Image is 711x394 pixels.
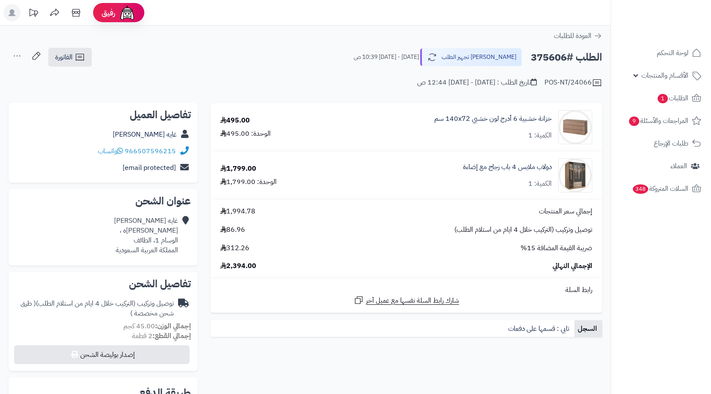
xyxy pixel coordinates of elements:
[641,70,688,82] span: الأقسام والمنتجات
[15,196,191,206] h2: عنوان الشحن
[629,117,639,126] span: 9
[531,49,602,66] h2: الطلب #375606
[354,53,419,61] small: [DATE] - [DATE] 10:39 ص
[15,299,174,318] div: توصيل وتركيب (التركيب خلال 4 ايام من استلام الطلب)
[220,261,256,271] span: 2,394.00
[123,163,176,173] a: [email protected]
[616,156,706,176] a: العملاء
[528,179,552,189] div: الكمية: 1
[554,31,602,41] a: العودة للطلبات
[48,48,92,67] a: الفاتورة
[670,160,687,172] span: العملاء
[55,52,73,62] span: الفاتورة
[220,225,245,235] span: 86.96
[616,178,706,199] a: السلات المتروكة348
[220,243,249,253] span: 312.26
[114,216,178,255] div: غايه [PERSON_NAME] [PERSON_NAME]ه ، الوسام 1، الطائف المملكة العربية السعودية
[654,137,688,149] span: طلبات الإرجاع
[505,320,574,337] a: تابي : قسمها على دفعات
[113,129,177,140] a: غايه [PERSON_NAME]
[658,94,668,103] span: 1
[220,164,256,174] div: 1,799.00
[125,146,176,156] a: 966507596215
[544,78,602,88] div: POS-NT/24066
[528,131,552,140] div: الكمية: 1
[214,285,599,295] div: رابط السلة
[420,48,522,66] button: [PERSON_NAME] تجهيز الطلب
[454,225,592,235] span: توصيل وتركيب (التركيب خلال 4 ايام من استلام الطلب)
[155,321,191,331] strong: إجمالي الوزن:
[633,184,648,194] span: 348
[616,88,706,108] a: الطلبات1
[434,114,552,124] a: خزانة خشبية 6 أدرج لون خشبي 140x72 سم
[98,146,123,156] a: واتساب
[220,129,271,139] div: الوحدة: 495.00
[554,31,591,41] span: العودة للطلبات
[14,345,190,364] button: إصدار بوليصة الشحن
[616,43,706,63] a: لوحة التحكم
[521,243,592,253] span: ضريبة القيمة المضافة 15%
[539,207,592,216] span: إجمالي سعر المنتجات
[657,92,688,104] span: الطلبات
[354,295,459,306] a: شارك رابط السلة نفسها مع عميل آخر
[220,177,277,187] div: الوحدة: 1,799.00
[574,320,602,337] a: السجل
[132,331,191,341] small: 2 قطعة
[559,158,592,193] img: 1742132386-110103010021.1-90x90.jpg
[657,47,688,59] span: لوحة التحكم
[220,207,255,216] span: 1,994.78
[559,110,592,144] img: 1752058398-1(9)-90x90.jpg
[366,296,459,306] span: شارك رابط السلة نفسها مع عميل آخر
[119,4,136,21] img: ai-face.png
[15,279,191,289] h2: تفاصيل الشحن
[23,4,44,23] a: تحديثات المنصة
[632,183,688,195] span: السلات المتروكة
[20,298,174,318] span: ( طرق شحن مخصصة )
[628,115,688,127] span: المراجعات والأسئلة
[123,321,191,331] small: 45.00 كجم
[417,78,537,88] div: تاريخ الطلب : [DATE] - [DATE] 12:44 ص
[463,162,552,172] a: دولاب ملابس 4 باب زجاج مع إضاءة
[616,111,706,131] a: المراجعات والأسئلة9
[102,8,115,18] span: رفيق
[616,133,706,154] a: طلبات الإرجاع
[553,261,592,271] span: الإجمالي النهائي
[15,110,191,120] h2: تفاصيل العميل
[220,116,250,125] div: 495.00
[152,331,191,341] strong: إجمالي القطع:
